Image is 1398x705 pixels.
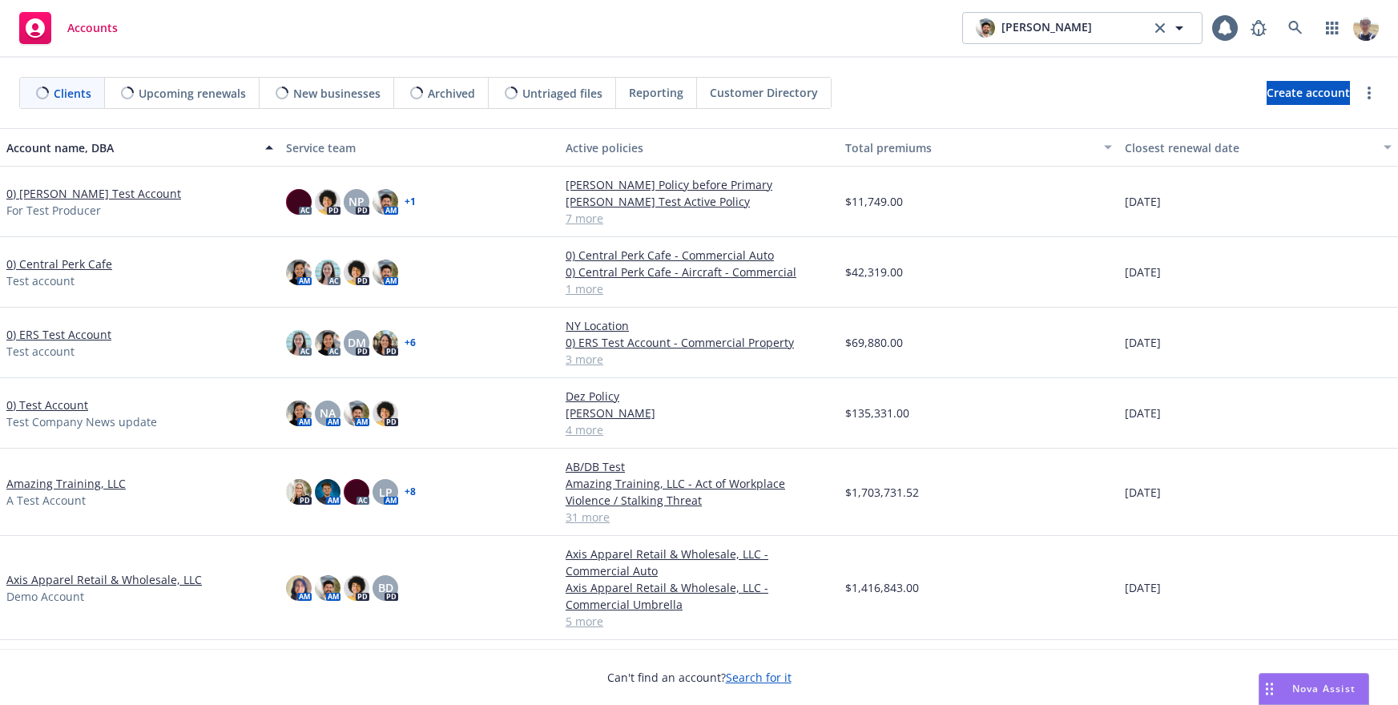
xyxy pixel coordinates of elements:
[315,330,340,356] img: photo
[280,128,559,167] button: Service team
[559,128,839,167] button: Active policies
[839,128,1118,167] button: Total premiums
[566,613,832,630] a: 5 more
[6,571,202,588] a: Axis Apparel Retail & Wholesale, LLC
[6,397,88,413] a: 0) Test Account
[1125,264,1161,280] span: [DATE]
[566,176,832,193] a: [PERSON_NAME] Policy before Primary
[566,405,832,421] a: [PERSON_NAME]
[1292,682,1356,695] span: Nova Assist
[845,139,1094,156] div: Total premiums
[286,330,312,356] img: photo
[286,401,312,426] img: photo
[6,202,101,219] span: For Test Producer
[845,264,903,280] span: $42,319.00
[6,139,256,156] div: Account name, DBA
[845,334,903,351] span: $69,880.00
[1150,18,1170,38] a: clear selection
[348,193,365,210] span: NP
[428,85,475,102] span: Archived
[566,421,832,438] a: 4 more
[13,6,124,50] a: Accounts
[286,139,553,156] div: Service team
[1125,139,1374,156] div: Closest renewal date
[566,139,832,156] div: Active policies
[1267,81,1350,105] a: Create account
[286,189,312,215] img: photo
[6,492,86,509] span: A Test Account
[405,197,416,207] a: + 1
[1316,12,1348,44] a: Switch app
[378,579,393,596] span: BD
[1259,674,1279,704] div: Drag to move
[344,260,369,285] img: photo
[1125,579,1161,596] span: [DATE]
[286,260,312,285] img: photo
[566,458,832,475] a: AB/DB Test
[373,189,398,215] img: photo
[566,317,832,334] a: NY Location
[566,475,832,509] a: Amazing Training, LLC - Act of Workplace Violence / Stalking Threat
[607,669,792,686] span: Can't find an account?
[962,12,1203,44] button: photo[PERSON_NAME]clear selection
[1125,193,1161,210] span: [DATE]
[1125,405,1161,421] span: [DATE]
[845,579,919,596] span: $1,416,843.00
[6,475,126,492] a: Amazing Training, LLC
[6,343,75,360] span: Test account
[286,575,312,601] img: photo
[6,185,181,202] a: 0) [PERSON_NAME] Test Account
[373,401,398,426] img: photo
[1243,12,1275,44] a: Report a Bug
[67,22,118,34] span: Accounts
[566,193,832,210] a: [PERSON_NAME] Test Active Policy
[629,84,683,101] span: Reporting
[1125,334,1161,351] span: [DATE]
[566,264,832,280] a: 0) Central Perk Cafe - Aircraft - Commercial
[6,256,112,272] a: 0) Central Perk Cafe
[373,330,398,356] img: photo
[6,413,157,430] span: Test Company News update
[344,401,369,426] img: photo
[1259,673,1369,705] button: Nova Assist
[286,479,312,505] img: photo
[320,405,336,421] span: NA
[726,670,792,685] a: Search for it
[566,388,832,405] a: Dez Policy
[845,193,903,210] span: $11,749.00
[315,479,340,505] img: photo
[6,272,75,289] span: Test account
[566,546,832,579] a: Axis Apparel Retail & Wholesale, LLC - Commercial Auto
[566,280,832,297] a: 1 more
[405,487,416,497] a: + 8
[845,405,909,421] span: $135,331.00
[1001,18,1092,38] span: [PERSON_NAME]
[315,189,340,215] img: photo
[139,85,246,102] span: Upcoming renewals
[315,260,340,285] img: photo
[1125,484,1161,501] span: [DATE]
[566,579,832,613] a: Axis Apparel Retail & Wholesale, LLC - Commercial Umbrella
[344,575,369,601] img: photo
[293,85,381,102] span: New businesses
[566,247,832,264] a: 0) Central Perk Cafe - Commercial Auto
[379,484,393,501] span: LP
[566,351,832,368] a: 3 more
[522,85,602,102] span: Untriaged files
[1279,12,1311,44] a: Search
[405,338,416,348] a: + 6
[1118,128,1398,167] button: Closest renewal date
[344,479,369,505] img: photo
[315,575,340,601] img: photo
[373,260,398,285] img: photo
[566,509,832,526] a: 31 more
[6,588,84,605] span: Demo Account
[1353,15,1379,41] img: photo
[710,84,818,101] span: Customer Directory
[976,18,995,38] img: photo
[54,85,91,102] span: Clients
